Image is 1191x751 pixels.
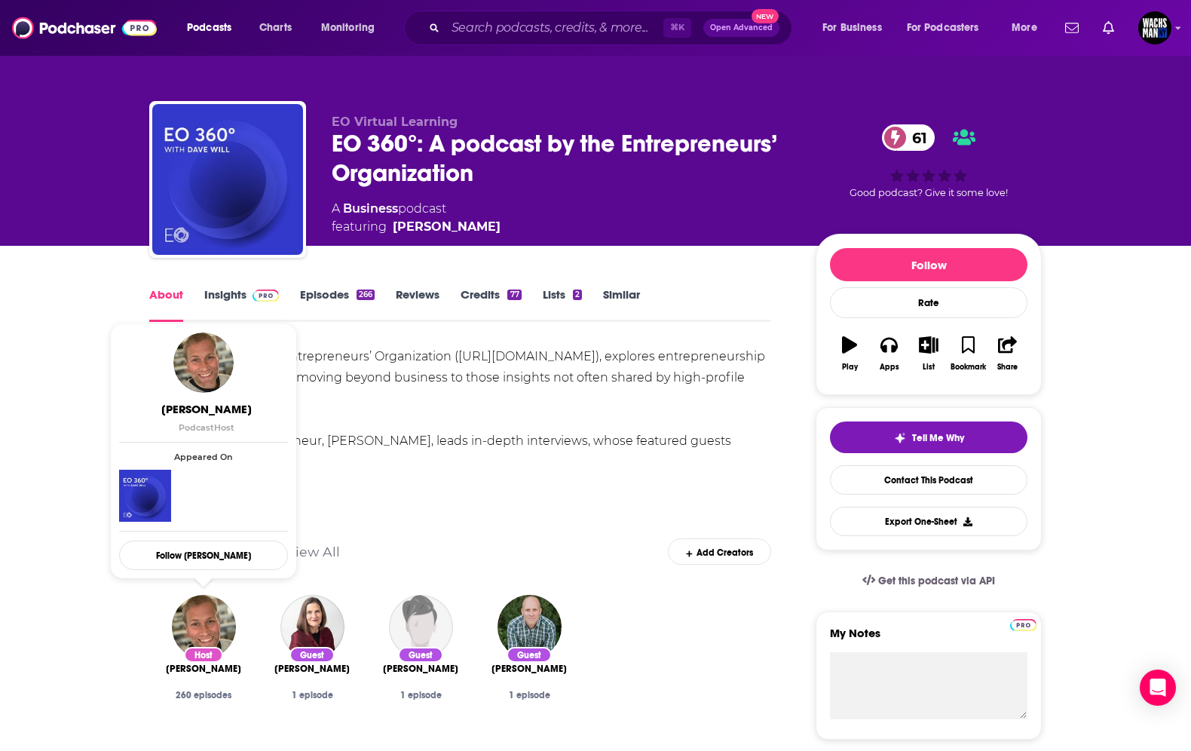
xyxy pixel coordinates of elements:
[253,290,279,302] img: Podchaser Pro
[458,349,595,363] a: [URL][DOMAIN_NAME]
[332,200,501,236] div: A podcast
[850,187,1008,198] span: Good podcast? Give it some love!
[850,562,1007,599] a: Get this podcast via API
[1138,11,1171,44] img: User Profile
[822,17,882,38] span: For Business
[997,363,1018,372] div: Share
[378,690,463,700] div: 1 episode
[668,538,771,565] div: Add Creators
[184,647,223,663] div: Host
[1001,16,1056,40] button: open menu
[909,326,948,381] button: List
[491,663,567,675] span: [PERSON_NAME]
[869,326,908,381] button: Apps
[880,363,899,372] div: Apps
[119,470,171,522] img: EO 360°: A podcast by the Entrepreneurs’ Organization
[830,248,1027,281] button: Follow
[830,465,1027,495] a: Contact This Podcast
[1138,11,1171,44] span: Logged in as WachsmanNY
[812,16,901,40] button: open menu
[498,595,562,659] img: Jon Vroman
[951,363,986,372] div: Bookmark
[816,115,1042,209] div: 61Good podcast? Give it some love!
[152,104,303,255] img: EO 360°: A podcast by the Entrepreneurs’ Organization
[894,432,906,444] img: tell me why sparkle
[187,17,231,38] span: Podcasts
[149,346,771,578] div: EO 360°, a podcast by Entrepreneurs’ Organization ( ), explores entrepreneurship with a wide pers...
[882,124,935,151] a: 61
[280,595,344,659] img: Brigid Schulte
[543,287,582,322] a: Lists2
[149,287,183,322] a: About
[1010,617,1036,631] a: Pro website
[274,663,350,675] a: Brigid Schulte
[445,16,663,40] input: Search podcasts, credits, & more...
[461,287,521,322] a: Credits77
[250,16,301,40] a: Charts
[321,17,375,38] span: Monitoring
[752,9,779,23] span: New
[286,544,340,559] a: View All
[1138,11,1171,44] button: Show profile menu
[176,16,251,40] button: open menu
[396,287,439,322] a: Reviews
[389,595,453,659] img: Anuar Garcia
[842,363,858,372] div: Play
[332,115,458,129] span: EO Virtual Learning
[703,19,779,37] button: Open AdvancedNew
[710,24,773,32] span: Open Advanced
[663,18,691,38] span: ⌘ K
[161,690,246,700] div: 260 episodes
[1010,619,1036,631] img: Podchaser Pro
[988,326,1027,381] button: Share
[172,595,236,659] img: Dave Will
[383,663,458,675] a: Anuar Garcia
[491,663,567,675] a: Jon Vroman
[907,17,979,38] span: For Podcasters
[357,290,375,300] div: 266
[383,663,458,675] span: [PERSON_NAME]
[418,11,807,45] div: Search podcasts, credits, & more...
[311,16,394,40] button: open menu
[173,333,234,393] img: Dave Will
[398,647,443,663] div: Guest
[507,647,552,663] div: Guest
[119,452,288,462] span: Appeared On
[573,290,582,300] div: 2
[300,287,375,322] a: Episodes266
[1059,15,1085,41] a: Show notifications dropdown
[487,690,571,700] div: 1 episode
[507,290,521,300] div: 77
[289,647,335,663] div: Guest
[830,421,1027,453] button: tell me why sparkleTell Me Why
[393,218,501,236] a: Dave Will
[12,14,157,42] img: Podchaser - Follow, Share and Rate Podcasts
[1012,17,1037,38] span: More
[332,218,501,236] span: featuring
[119,541,288,570] button: Follow [PERSON_NAME]
[830,287,1027,318] div: Rate
[274,663,350,675] span: [PERSON_NAME]
[923,363,935,372] div: List
[259,17,292,38] span: Charts
[830,326,869,381] button: Play
[830,507,1027,536] button: Export One-Sheet
[948,326,987,381] button: Bookmark
[270,690,354,700] div: 1 episode
[166,663,241,675] span: [PERSON_NAME]
[897,124,935,151] span: 61
[343,201,398,216] a: Business
[122,402,291,416] span: [PERSON_NAME]
[603,287,640,322] a: Similar
[179,422,234,433] span: Podcast Host
[204,287,279,322] a: InsightsPodchaser Pro
[166,663,241,675] a: Dave Will
[897,16,1001,40] button: open menu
